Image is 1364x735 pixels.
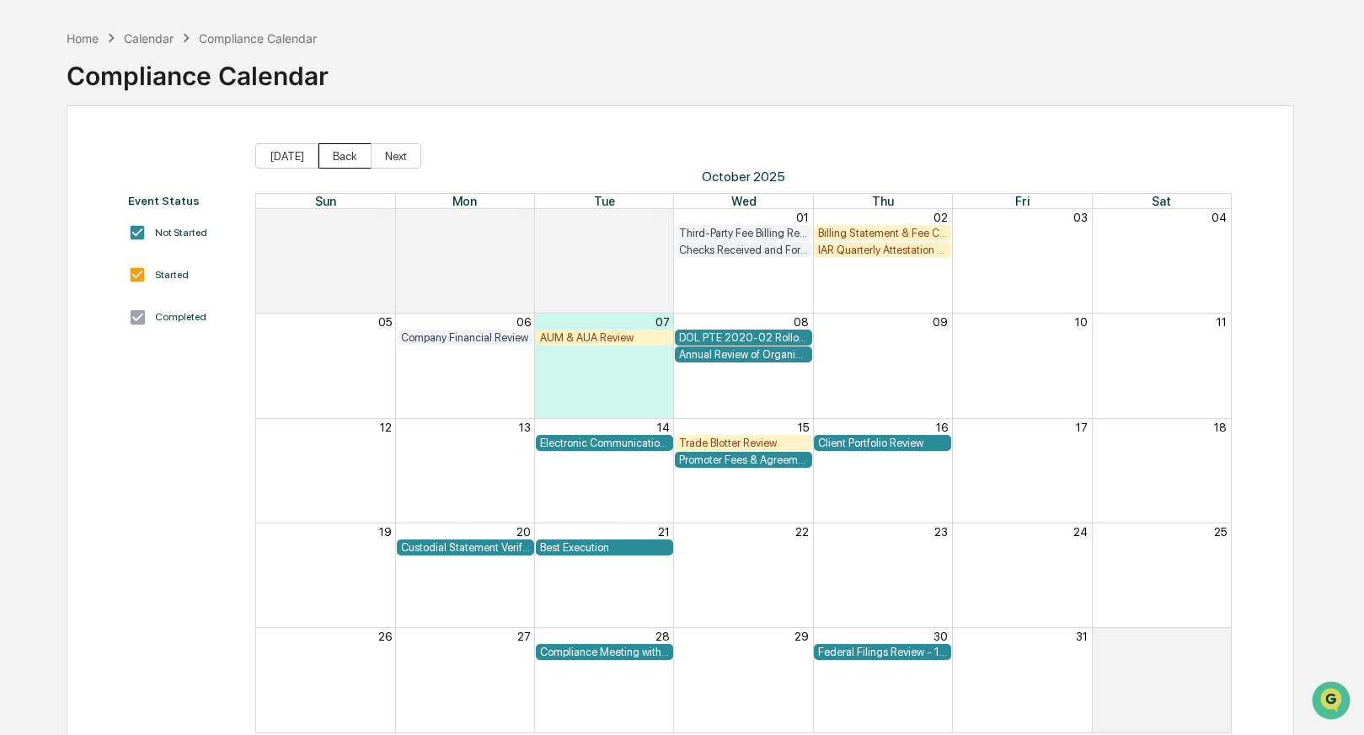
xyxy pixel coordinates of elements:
[67,31,99,46] div: Home
[155,311,206,323] div: Completed
[57,146,213,159] div: We're available if you need us!
[1073,211,1088,224] button: 03
[17,129,47,159] img: 1746055101610-c473b297-6a78-478c-a979-82029cc54cd1
[655,630,670,643] button: 28
[658,525,670,539] button: 21
[818,227,947,239] div: Billing Statement & Fee Calculations Report Review
[516,525,531,539] button: 20
[818,244,947,256] div: IAR Quarterly Attestation Review
[516,315,531,329] button: 06
[540,646,669,658] div: Compliance Meeting with Management
[380,421,392,434] button: 12
[1214,525,1227,539] button: 25
[34,212,109,229] span: Preclearance
[796,211,809,224] button: 01
[798,421,809,434] button: 15
[371,143,421,169] button: Next
[872,194,894,208] span: Thu
[657,421,670,434] button: 14
[57,129,276,146] div: Start new chat
[679,227,808,239] div: Third-Party Fee Billing Review
[933,315,948,329] button: 09
[119,285,204,298] a: Powered byPylon
[128,194,238,207] div: Event Status
[452,194,477,208] span: Mon
[517,630,531,643] button: 27
[1152,194,1171,208] span: Sat
[318,143,372,169] button: Back
[936,421,948,434] button: 16
[315,194,336,208] span: Sun
[1214,630,1227,643] button: 01
[124,31,174,46] div: Calendar
[679,331,808,344] div: DOL PTE 2020-02 Rollover & IRA to IRA Account Review
[378,630,392,643] button: 26
[67,47,329,91] div: Compliance Calendar
[794,315,809,329] button: 08
[1217,315,1227,329] button: 11
[540,331,669,344] div: AUM & AUA Review
[1214,421,1227,434] button: 18
[655,315,670,329] button: 07
[679,437,808,449] div: Trade Blotter Review
[378,315,392,329] button: 05
[934,525,948,539] button: 23
[794,630,809,643] button: 29
[519,421,531,434] button: 13
[377,211,392,224] button: 28
[1015,194,1030,208] span: Fri
[139,212,209,229] span: Attestations
[122,214,136,228] div: 🗄️
[1310,679,1356,725] iframe: Open customer support
[255,193,1231,733] div: Month View
[933,630,948,643] button: 30
[1212,211,1227,224] button: 04
[199,31,317,46] div: Compliance Calendar
[540,541,669,554] div: Best Execution
[255,169,1231,185] span: October 2025
[286,134,307,154] button: Start new chat
[655,211,670,224] button: 30
[401,541,530,554] div: Custodial Statement Verification
[10,238,113,268] a: 🔎Data Lookup
[516,211,531,224] button: 29
[818,646,947,658] div: Federal Filings Review - 13F
[17,246,30,260] div: 🔎
[540,437,669,449] div: Electronic Communication Review
[1075,315,1088,329] button: 10
[17,35,307,62] p: How can we help?
[1076,421,1088,434] button: 17
[679,348,808,361] div: Annual Review of Organizational Documents
[1073,525,1088,539] button: 24
[379,525,392,539] button: 19
[818,437,947,449] div: Client Portfolio Review
[1076,630,1088,643] button: 31
[401,331,530,344] div: Company Financial Review
[168,286,204,298] span: Pylon
[17,214,30,228] div: 🖐️
[155,269,189,281] div: Started
[933,211,948,224] button: 02
[731,194,757,208] span: Wed
[34,244,106,261] span: Data Lookup
[795,525,809,539] button: 22
[155,227,207,239] div: Not Started
[679,453,808,466] div: Promoter Fees & Agreement Review
[255,143,318,169] button: [DATE]
[115,206,216,236] a: 🗄️Attestations
[10,206,115,236] a: 🖐️Preclearance
[594,194,615,208] span: Tue
[679,244,808,256] div: Checks Received and Forwarded Log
